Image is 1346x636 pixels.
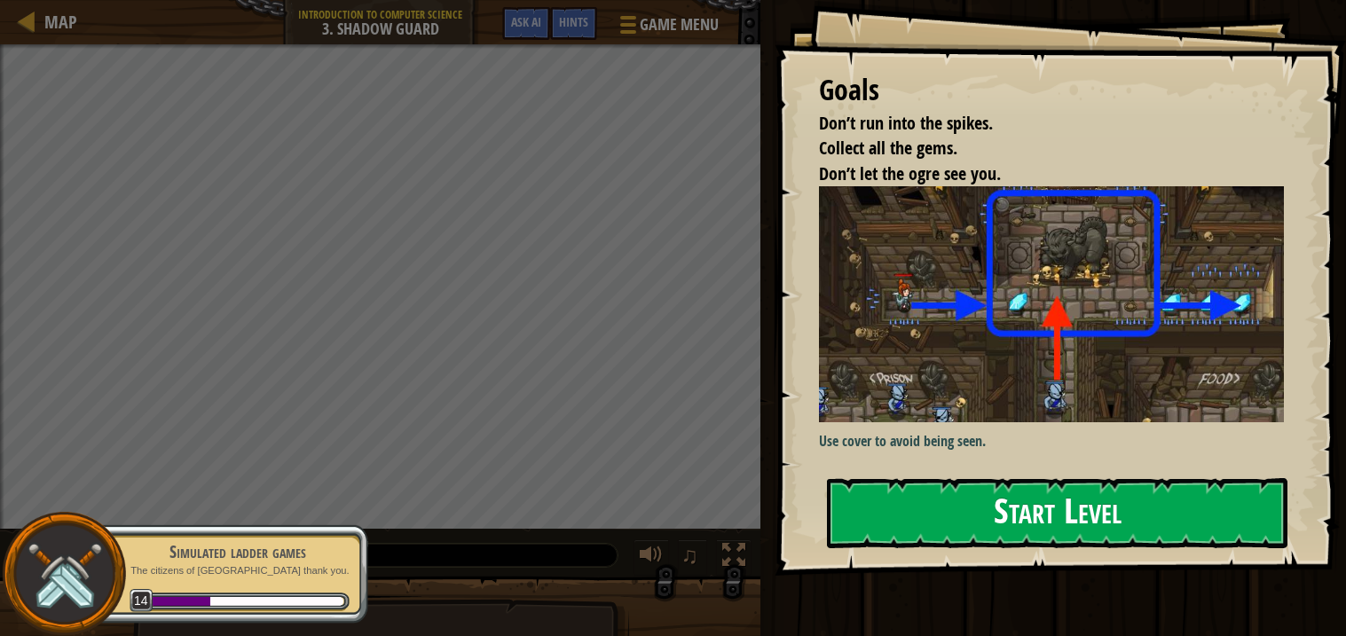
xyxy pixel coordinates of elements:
p: The citizens of [GEOGRAPHIC_DATA] thank you. [126,564,350,577]
li: Collect all the gems. [797,136,1279,161]
span: Game Menu [640,13,719,36]
button: Toggle fullscreen [716,539,752,576]
span: Ask AI [511,13,541,30]
span: Hints [559,13,588,30]
div: Simulated ladder games [126,539,350,564]
button: Game Menu [606,7,729,49]
button: Adjust volume [634,539,669,576]
span: Map [44,10,77,34]
img: swords.png [24,534,105,615]
span: ♫ [681,542,699,569]
li: Don’t run into the spikes. [797,111,1279,137]
button: ♫ [678,539,708,576]
img: Shadow guard [819,186,1284,422]
li: Don’t let the ogre see you. [797,161,1279,187]
span: Don’t run into the spikes. [819,111,993,135]
button: Ask AI [502,7,550,40]
span: Collect all the gems. [819,136,957,160]
span: 14 [130,589,153,613]
a: Map [35,10,77,34]
button: Start Level [827,478,1287,548]
div: Goals [819,70,1284,111]
span: Don’t let the ogre see you. [819,161,1001,185]
p: Use cover to avoid being seen. [819,431,1284,451]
